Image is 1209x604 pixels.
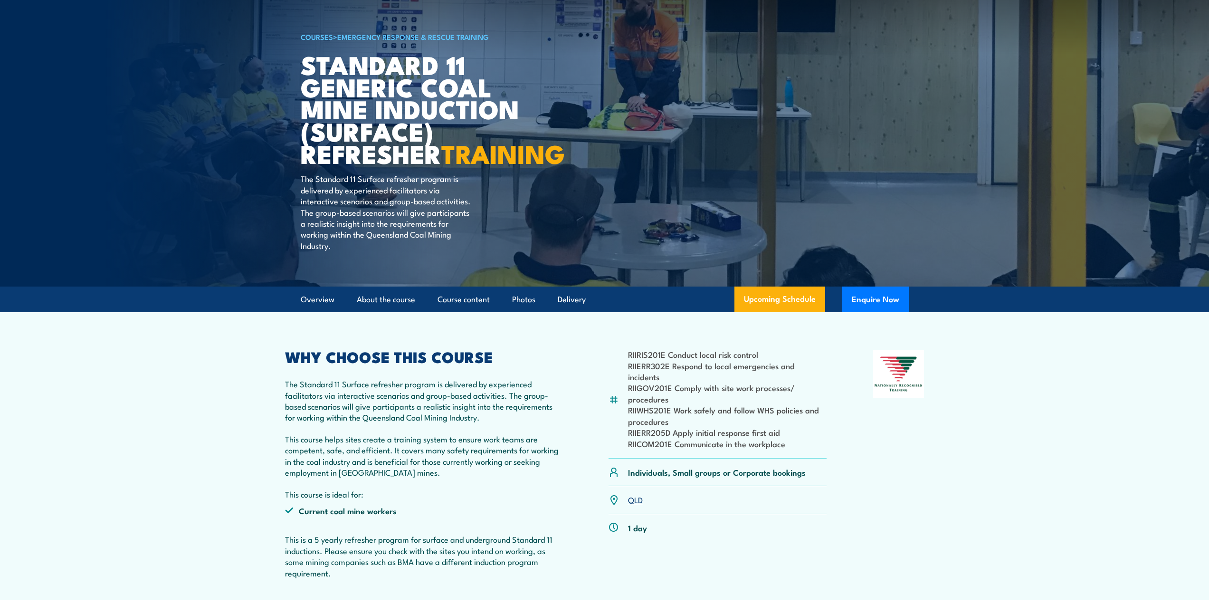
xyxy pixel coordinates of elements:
[628,349,827,360] li: RIIRIS201E Conduct local risk control
[734,287,825,312] a: Upcoming Schedule
[628,382,827,404] li: RIIGOV201E Comply with site work processes/ procedures
[628,467,806,478] p: Individuals, Small groups or Corporate bookings
[873,350,924,398] img: Nationally Recognised Training logo.
[628,360,827,383] li: RIIERR302E Respond to local emergencies and incidents
[438,287,490,312] a: Course content
[301,31,535,42] h6: >
[512,287,535,312] a: Photos
[441,133,565,173] strong: TRAINING
[301,53,535,164] h1: Standard 11 Generic Coal Mine Induction (Surface) Refresher
[301,287,334,312] a: Overview
[285,433,562,478] p: This course helps sites create a training system to ensure work teams are competent, safe, and ef...
[628,522,647,533] p: 1 day
[628,494,643,505] a: QLD
[558,287,586,312] a: Delivery
[301,31,333,42] a: COURSES
[628,427,827,438] li: RIIERR205D Apply initial response first aid
[357,287,415,312] a: About the course
[285,378,562,423] p: The Standard 11 Surface refresher program is delivered by experienced facilitators via interactiv...
[842,287,909,312] button: Enquire Now
[337,31,489,42] a: Emergency Response & Rescue Training
[285,505,424,516] li: Current coal mine workers
[285,534,562,578] p: This is a 5 yearly refresher program for surface and underground Standard 11 inductions. Please e...
[628,438,827,449] li: RIICOM201E Communicate in the workplace
[301,173,474,251] p: The Standard 11 Surface refresher program is delivered by experienced facilitators via interactiv...
[285,489,562,499] p: This course is ideal for:
[285,350,562,363] h2: WHY CHOOSE THIS COURSE
[628,404,827,427] li: RIIWHS201E Work safely and follow WHS policies and procedures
